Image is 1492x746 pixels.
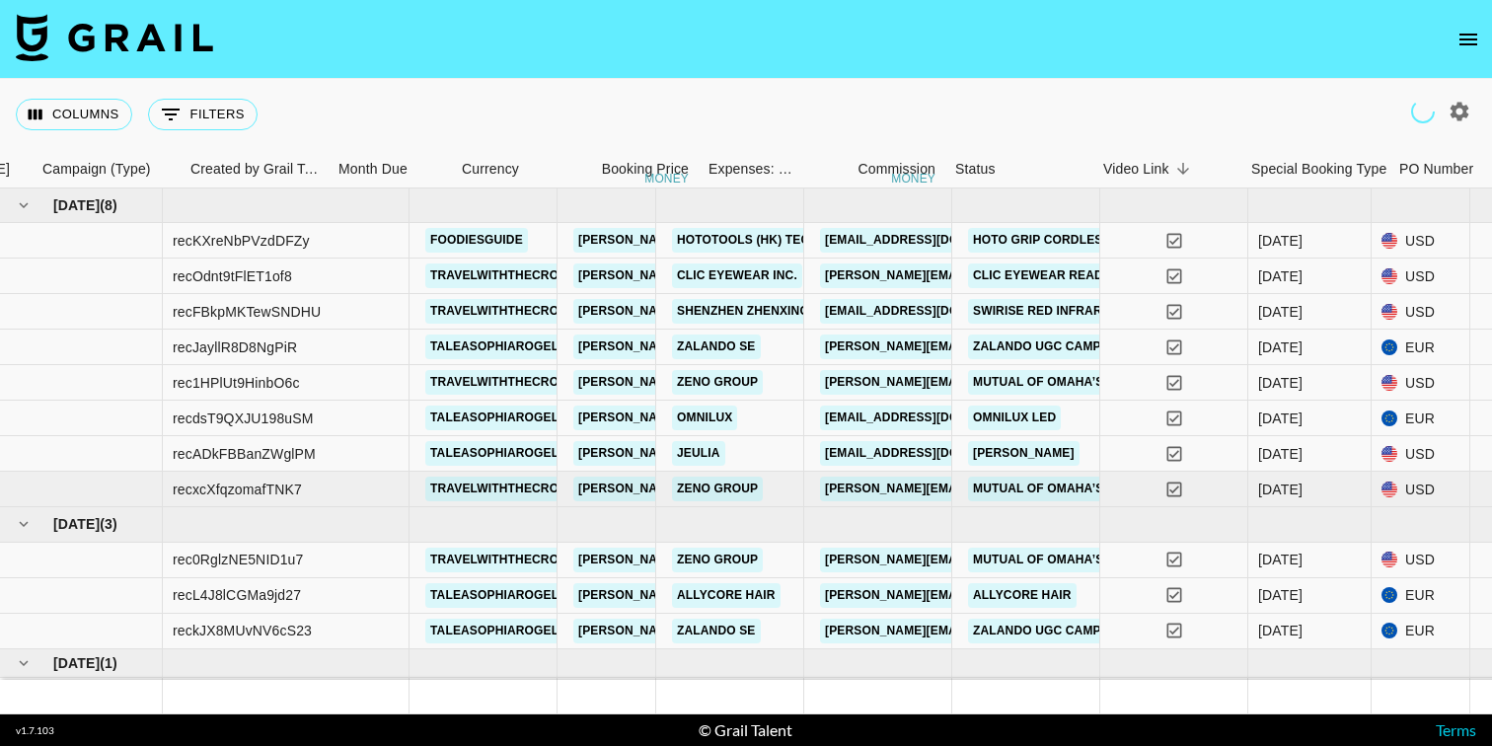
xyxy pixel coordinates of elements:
div: recFBkpMKTewSNDHU [173,302,321,322]
a: [PERSON_NAME][EMAIL_ADDRESS][PERSON_NAME][DOMAIN_NAME] [820,548,1243,572]
div: Created by Grail Team [190,150,325,188]
a: Allycore Hair [672,583,781,608]
span: ( 8 ) [100,195,117,215]
div: recADkFBBanZWglPM [173,444,316,464]
a: CliC Eyewear Reading Glasses [968,263,1191,288]
div: Expenses: Remove Commission? [699,150,797,188]
a: Shenzhen Zhenxing Ruitong Technology Co., Ltd. [672,299,1019,324]
div: Month Due [329,150,452,188]
button: open drawer [1449,20,1488,59]
div: recOdnt9tFlET1of8 [173,266,292,286]
a: Mutual of Omaha’s Advice Center [968,548,1210,572]
a: [PERSON_NAME][EMAIL_ADDRESS][PERSON_NAME][DOMAIN_NAME] [820,477,1243,501]
div: Sep '25 [1258,480,1303,499]
div: © Grail Talent [699,720,792,740]
div: USD [1372,436,1470,472]
div: EUR [1372,401,1470,436]
div: EUR [1372,614,1470,649]
button: Select columns [16,99,132,130]
div: Currency [452,150,551,188]
a: [PERSON_NAME][EMAIL_ADDRESS][DOMAIN_NAME] [573,335,895,359]
div: PO Number [1399,150,1473,188]
a: foodiesguide [425,228,528,253]
div: recL4J8lCGMa9jd27 [173,585,301,605]
a: taleasophiarogel [425,406,563,430]
div: Status [945,150,1093,188]
a: taleasophiarogel [425,619,563,643]
a: Omnilux [672,406,737,430]
span: [DATE] [53,514,100,534]
div: EUR [1372,578,1470,614]
div: EUR [1372,330,1470,365]
a: taleasophiarogel [425,441,563,466]
div: money [891,173,935,185]
a: Allycore Hair [968,583,1077,608]
div: Sep '25 [1258,444,1303,464]
a: Swirise Red Infrared [MEDICAL_DATA] Bag [968,299,1259,324]
a: [PERSON_NAME][EMAIL_ADDRESS][DOMAIN_NAME] [573,583,895,608]
div: USD [1372,472,1470,507]
a: taleasophiarogel [425,583,563,608]
div: Sep '25 [1258,373,1303,393]
a: travelwiththecrows [425,299,583,324]
div: USD [1372,259,1470,294]
a: HOTOTOOLS (HK) TECHNOLOGY CO., LIMITED [672,228,955,253]
div: Booking Price [602,150,689,188]
span: [DATE] [53,653,100,673]
a: [EMAIL_ADDRESS][DOMAIN_NAME] [820,406,1041,430]
a: [PERSON_NAME][EMAIL_ADDRESS][PERSON_NAME][DOMAIN_NAME] [820,619,1243,643]
span: [DATE] [53,195,100,215]
div: Status [955,150,996,188]
button: Sort [1169,155,1197,183]
div: Special Booking Type [1241,150,1389,188]
a: [PERSON_NAME][EMAIL_ADDRESS][DOMAIN_NAME] [573,441,895,466]
a: Mutual of Omaha’s Advice Center [968,477,1210,501]
a: Zalando SE [672,619,761,643]
a: [PERSON_NAME][EMAIL_ADDRESS][DOMAIN_NAME] [573,619,895,643]
div: Video Link [1093,150,1241,188]
span: ( 3 ) [100,514,117,534]
div: Campaign (Type) [33,150,181,188]
button: hide children [10,510,37,538]
div: v 1.7.103 [16,724,54,737]
div: recKXreNbPVzdDFZy [173,231,310,251]
a: [PERSON_NAME][EMAIL_ADDRESS][DOMAIN_NAME] [573,477,895,501]
div: reckJX8MUvNV6cS23 [173,621,312,640]
div: rec1HPlUt9HinbO6c [173,373,300,393]
div: rec0RglzNE5NID1u7 [173,550,304,569]
span: ( 1 ) [100,653,117,673]
a: Mutual of Omaha’s Advice Center [968,370,1210,395]
a: taleasophiarogel [425,335,563,359]
div: Sep '25 [1258,302,1303,322]
button: hide children [10,649,37,677]
a: [PERSON_NAME][EMAIL_ADDRESS][DOMAIN_NAME] [573,548,895,572]
div: recJayllR8D8NgPiR [173,337,297,357]
a: Zalando SE [672,335,761,359]
a: Zeno Group [672,548,763,572]
div: recdsT9QXJU198uSM [173,409,314,428]
a: [PERSON_NAME][EMAIL_ADDRESS][PERSON_NAME][DOMAIN_NAME] [820,335,1243,359]
a: [PERSON_NAME][EMAIL_ADDRESS][DOMAIN_NAME] [573,263,895,288]
a: [EMAIL_ADDRESS][DOMAIN_NAME] [820,299,1041,324]
a: Zalando UGC Campaign [968,619,1135,643]
img: Grail Talent [16,14,213,61]
div: Commission [858,150,935,188]
div: Oct '25 [1258,550,1303,569]
span: Refreshing clients, users, campaigns... [1407,96,1439,127]
div: Sep '25 [1258,266,1303,286]
a: CliC Eyewear Inc. [672,263,802,288]
a: travelwiththecrows [425,548,583,572]
div: Expenses: Remove Commission? [709,150,793,188]
div: USD [1372,294,1470,330]
a: [EMAIL_ADDRESS][DOMAIN_NAME] [820,228,1041,253]
div: USD [1372,543,1470,578]
a: [PERSON_NAME][EMAIL_ADDRESS][PERSON_NAME][DOMAIN_NAME] [820,370,1243,395]
a: [PERSON_NAME][EMAIL_ADDRESS][DOMAIN_NAME] [820,583,1142,608]
button: hide children [10,191,37,219]
a: Omnilux LED [968,406,1061,430]
a: [PERSON_NAME][EMAIL_ADDRESS][DOMAIN_NAME] [573,299,895,324]
div: Month Due [338,150,408,188]
div: Sep '25 [1258,409,1303,428]
div: Sep '25 [1258,231,1303,251]
a: [PERSON_NAME][EMAIL_ADDRESS][DOMAIN_NAME] [573,370,895,395]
